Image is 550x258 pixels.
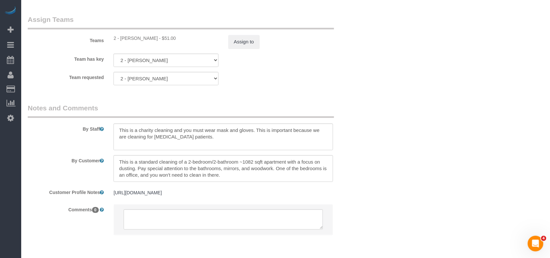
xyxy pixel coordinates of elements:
label: Team has key [23,54,109,62]
legend: Assign Teams [28,15,334,29]
label: Customer Profile Notes [23,187,109,196]
label: Comments [23,204,109,213]
div: 3 hours x $17.00/hour [114,35,218,41]
span: 4 [541,236,546,241]
span: 0 [92,207,99,213]
label: By Customer [23,155,109,164]
button: Assign to [228,35,260,49]
img: Automaid Logo [4,7,17,16]
label: Team requested [23,72,109,81]
pre: [URL][DOMAIN_NAME] [114,189,333,196]
label: By Staff [23,123,109,132]
iframe: Intercom live chat [528,236,543,251]
label: Teams [23,35,109,44]
legend: Notes and Comments [28,103,334,118]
